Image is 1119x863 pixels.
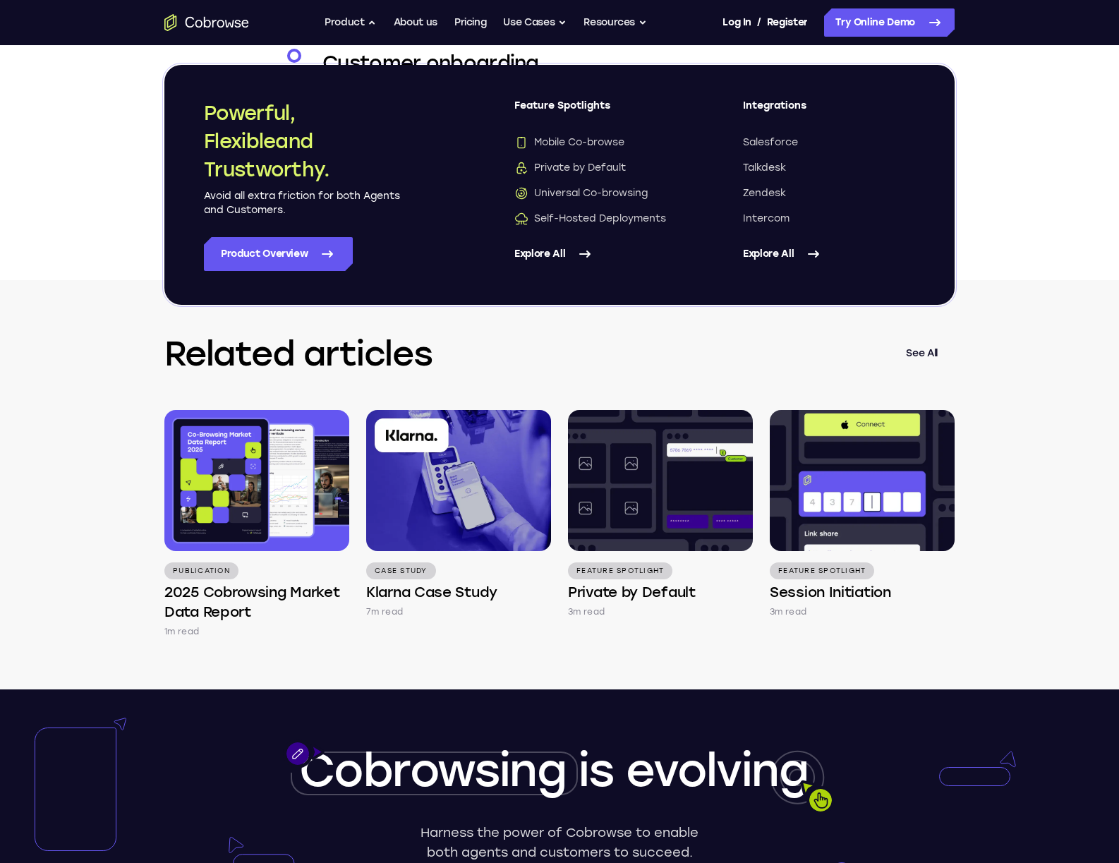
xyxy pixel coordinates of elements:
[770,605,806,619] p: 3m read
[514,212,686,226] a: Self-Hosted DeploymentsSelf-Hosted Deployments
[164,14,249,31] a: Go to the home page
[767,8,808,37] a: Register
[366,410,551,551] img: Klarna Case Study
[514,212,528,226] img: Self-Hosted Deployments
[164,410,349,639] a: Publication 2025 Cobrowsing Market Data Report 1m read
[416,823,704,862] p: Harness the power of Cobrowse to enable both agents and customers to succeed.
[743,237,915,271] a: Explore All
[503,8,567,37] button: Use Cases
[514,135,624,150] span: Mobile Co-browse
[770,410,955,619] a: Feature Spotlight Session Initiation 3m read
[514,186,528,200] img: Universal Co-browsing
[514,99,686,124] span: Feature Spotlights
[722,8,751,37] a: Log In
[164,624,199,639] p: 1m read
[164,410,349,551] img: 2025 Cobrowsing Market Data Report
[514,161,528,175] img: Private by Default
[366,410,551,619] a: Case Study Klarna Case Study 7m read
[583,8,647,37] button: Resources
[889,337,955,370] a: See All
[743,186,915,200] a: Zendesk
[366,562,436,579] p: Case Study
[568,410,753,619] a: Feature Spotlight Private by Default 3m read
[277,46,842,80] dt: Customer onboarding
[454,8,487,37] a: Pricing
[514,135,686,150] a: Mobile Co-browseMobile Co-browse
[757,14,761,31] span: /
[204,99,401,183] h2: Powerful, Flexible and Trustworthy.
[204,189,401,217] p: Avoid all extra friction for both Agents and Customers.
[568,605,605,619] p: 3m read
[743,135,798,150] span: Salesforce
[568,582,696,602] h4: Private by Default
[514,186,686,200] a: Universal Co-browsingUniversal Co-browsing
[743,135,915,150] a: Salesforce
[514,161,686,175] a: Private by DefaultPrivate by Default
[770,410,955,551] img: Session Initiation
[277,46,311,80] img: Customer onboarding
[568,410,753,551] img: Private by Default
[164,331,889,376] h3: Related articles
[514,212,666,226] span: Self-Hosted Deployments
[743,212,790,226] span: Intercom
[325,8,377,37] button: Product
[366,605,403,619] p: 7m read
[514,135,528,150] img: Mobile Co-browse
[366,582,497,602] h4: Klarna Case Study
[394,8,437,37] a: About us
[770,582,891,602] h4: Session Initiation
[299,743,566,797] span: Cobrowsing
[743,161,786,175] span: Talkdesk
[743,186,786,200] span: Zendesk
[743,212,915,226] a: Intercom
[568,562,672,579] p: Feature Spotlight
[164,562,238,579] p: Publication
[204,237,353,271] a: Product Overview
[164,582,349,622] h4: 2025 Cobrowsing Market Data Report
[743,99,915,124] span: Integrations
[743,161,915,175] a: Talkdesk
[626,743,808,797] span: evolving
[514,237,686,271] a: Explore All
[770,562,874,579] p: Feature Spotlight
[824,8,955,37] a: Try Online Demo
[514,186,648,200] span: Universal Co-browsing
[514,161,626,175] span: Private by Default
